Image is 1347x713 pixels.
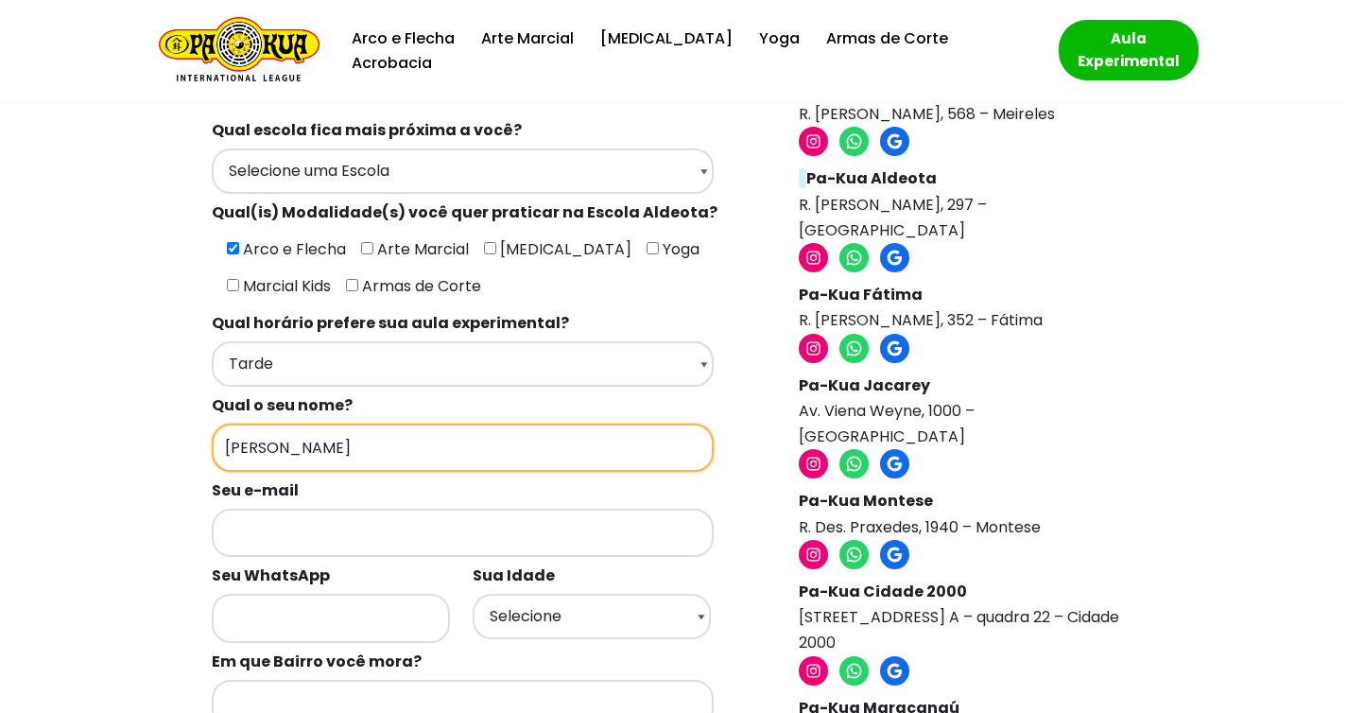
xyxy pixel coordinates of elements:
[227,279,239,291] input: Marcial Kids
[149,17,319,84] a: Escola de Conhecimentos Orientais Pa-Kua Uma escola para toda família
[212,394,353,416] b: Qual o seu nome?
[212,119,522,141] b: Qual escola fica mais próxima a você?
[348,26,1030,76] div: Menu primário
[346,279,358,291] input: Armas de Corte
[799,581,967,602] strong: Pa-Kua Cidade 2000
[799,374,930,396] strong: Pa-Kua Jacarey
[239,238,346,260] span: Arco e Flecha
[358,275,481,297] span: Armas de Corte
[826,26,948,51] a: Armas de Corte
[799,165,1127,243] p: R. [PERSON_NAME], 297 – [GEOGRAPHIC_DATA]
[799,490,933,512] strong: Pa-Kua Montese
[352,26,455,51] a: Arco e Flecha
[212,201,717,223] b: Qual(is) Modalidade(s) você quer praticar na Escola Aldeota?
[1059,20,1199,80] a: Aula Experimental
[227,242,239,254] input: Arco e Flecha
[496,238,631,260] span: [MEDICAL_DATA]
[352,50,432,76] a: Acrobacia
[799,284,923,305] strong: Pa-Kua Fátima
[799,76,1127,127] p: R. [PERSON_NAME], 568 – Meireles
[212,565,330,586] b: Seu WhatsApp
[481,26,574,51] a: Arte Marcial
[799,488,1127,539] p: R. Des. Praxedes, 1940 – Montese
[361,242,373,254] input: Arte Marcial
[212,651,422,672] b: Em que Bairro você mora?
[212,312,569,334] b: Qual horário prefere sua aula experimental?
[799,579,1127,656] p: [STREET_ADDRESS] A – quadra 22 – Cidade 2000
[484,242,496,254] input: [MEDICAL_DATA]
[239,275,331,297] span: Marcial Kids
[799,282,1127,333] p: R. [PERSON_NAME], 352 – Fátima
[647,242,659,254] input: Yoga
[759,26,800,51] a: Yoga
[473,565,555,586] b: Sua Idade
[806,167,937,189] strong: Pa-Kua Aldeota
[799,373,1127,450] p: Av. Viena Weyne, 1000 – [GEOGRAPHIC_DATA]
[212,479,299,501] b: Seu e-mail
[600,26,733,51] a: [MEDICAL_DATA]
[373,238,469,260] span: Arte Marcial
[659,238,699,260] span: Yoga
